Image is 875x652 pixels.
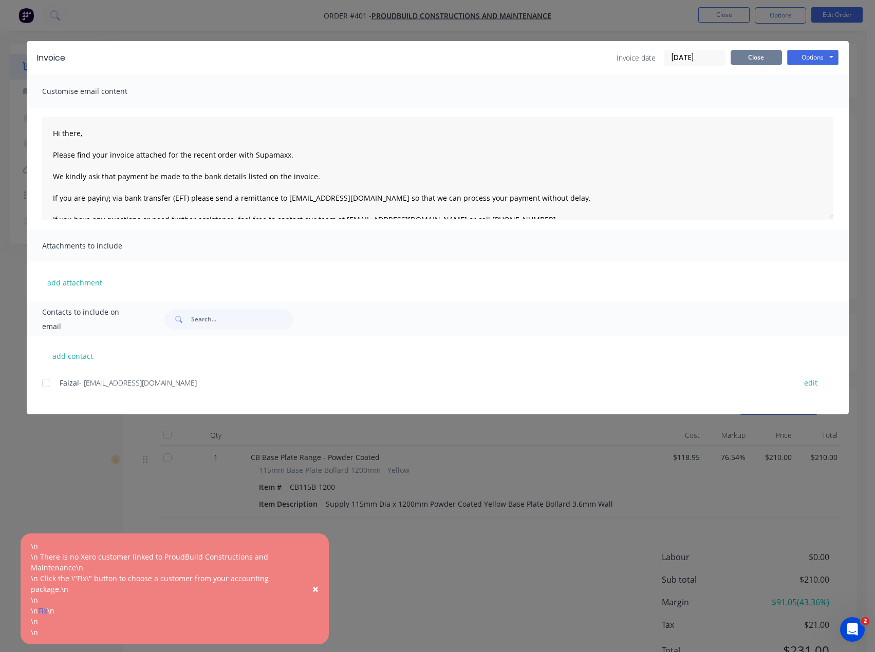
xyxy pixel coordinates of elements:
div: Invoice [37,52,65,64]
span: Attachments to include [42,239,155,253]
button: Options [787,50,839,65]
input: Search... [191,309,293,330]
span: 2 [861,617,869,625]
button: edit [798,376,824,390]
button: add contact [42,348,104,363]
div: \n There is no Xero customer linked to ProudBuild Constructions and Maintenance\n \n Click the \"... [31,551,297,595]
textarea: Hi there, Please find your invoice attached for the recent order with Supamaxx. We kindly ask tha... [42,117,833,220]
a: Fix [38,606,47,616]
span: Contacts to include on email [42,305,139,334]
span: Customise email content [42,84,155,99]
span: × [312,582,319,596]
span: - [EMAIL_ADDRESS][DOMAIN_NAME] [79,378,197,388]
button: add attachment [42,275,107,290]
button: Close [731,50,782,65]
div: \n \n \n [31,541,297,627]
button: Close [302,577,329,601]
span: Faizal [60,378,79,388]
div: \n \n [31,605,297,616]
iframe: Intercom live chat [840,617,865,642]
div: \n [31,541,297,638]
span: Invoice date [617,52,656,63]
